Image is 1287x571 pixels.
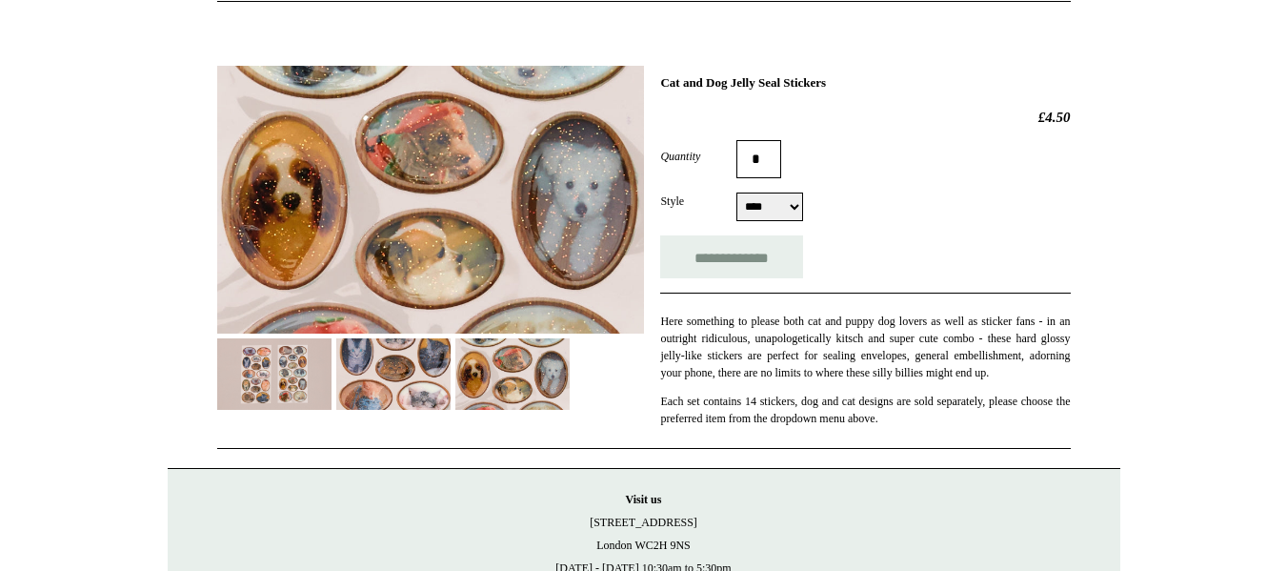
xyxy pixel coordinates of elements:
[660,148,736,165] label: Quantity
[660,393,1070,427] p: Each set contains 14 stickers, dog and cat designs are sold separately, please choose the preferr...
[626,493,662,506] strong: Visit us
[660,109,1070,126] h2: £4.50
[660,75,1070,91] h1: Cat and Dog Jelly Seal Stickers
[660,193,736,210] label: Style
[217,66,644,335] img: Cat and Dog Jelly Seal Stickers
[336,338,451,410] img: Cat and Dog Jelly Seal Stickers
[660,313,1070,381] p: Here something to please both cat and puppy dog lovers as well as sticker fans - in an outright r...
[455,338,570,410] img: Cat and Dog Jelly Seal Stickers
[217,338,332,410] img: Cat and Dog Jelly Seal Stickers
